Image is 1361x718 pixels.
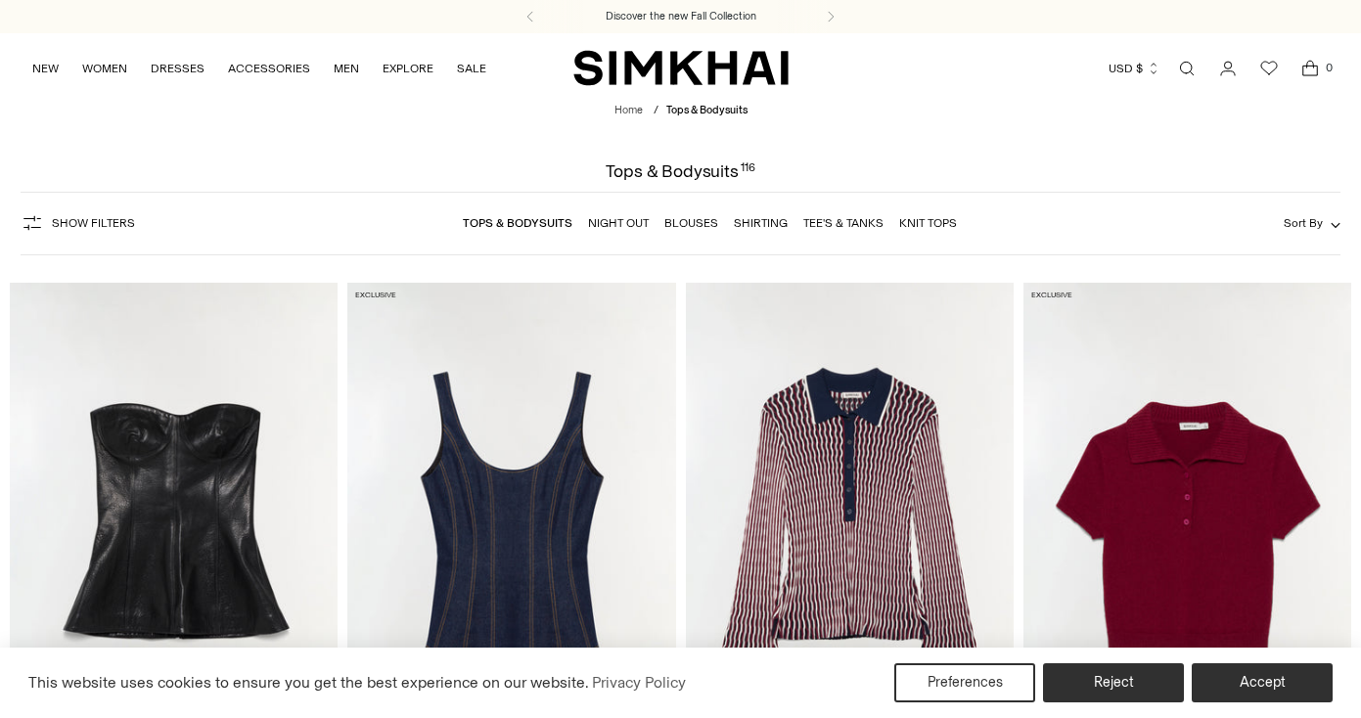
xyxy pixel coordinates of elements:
[52,216,135,230] span: Show Filters
[463,202,957,244] nav: Linked collections
[82,47,127,90] a: WOMEN
[1249,49,1289,88] a: Wishlist
[803,216,884,230] a: Tee's & Tanks
[151,47,204,90] a: DRESSES
[606,9,756,24] a: Discover the new Fall Collection
[1043,663,1184,702] button: Reject
[1208,49,1248,88] a: Go to the account page
[734,216,788,230] a: Shirting
[1284,216,1323,230] span: Sort By
[28,673,589,692] span: This website uses cookies to ensure you get the best experience on our website.
[654,103,658,119] div: /
[463,216,572,230] a: Tops & Bodysuits
[614,103,748,119] nav: breadcrumbs
[894,663,1035,702] button: Preferences
[606,162,754,180] h1: Tops & Bodysuits
[741,162,755,180] div: 116
[588,216,649,230] a: Night Out
[573,49,789,87] a: SIMKHAI
[21,207,135,239] button: Show Filters
[614,104,643,116] a: Home
[383,47,433,90] a: EXPLORE
[1291,49,1330,88] a: Open cart modal
[334,47,359,90] a: MEN
[1109,47,1160,90] button: USD $
[1284,212,1340,234] button: Sort By
[666,104,748,116] span: Tops & Bodysuits
[899,216,957,230] a: Knit Tops
[1192,663,1333,702] button: Accept
[1167,49,1206,88] a: Open search modal
[457,47,486,90] a: SALE
[664,216,718,230] a: Blouses
[32,47,59,90] a: NEW
[1320,59,1338,76] span: 0
[589,668,689,697] a: Privacy Policy (opens in a new tab)
[228,47,310,90] a: ACCESSORIES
